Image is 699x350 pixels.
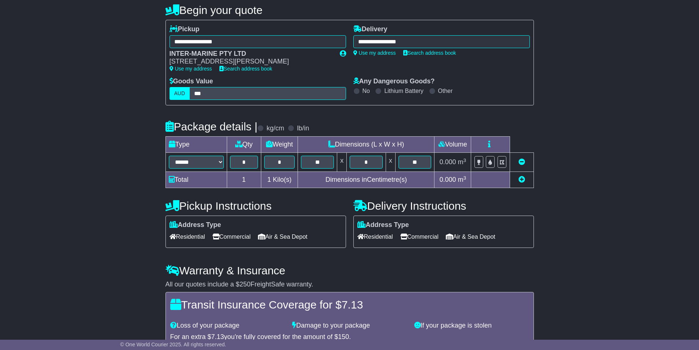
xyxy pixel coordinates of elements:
span: 150 [338,333,349,340]
span: Commercial [212,231,251,242]
h4: Begin your quote [165,4,534,16]
label: AUD [170,87,190,100]
div: For an extra $ you're fully covered for the amount of $ . [170,333,529,341]
a: Use my address [353,50,396,56]
div: Loss of your package [167,322,289,330]
sup: 3 [463,175,466,181]
label: Address Type [357,221,409,229]
td: Dimensions in Centimetre(s) [298,172,434,188]
span: Residential [170,231,205,242]
label: Other [438,87,453,94]
td: Volume [434,137,471,153]
td: Weight [261,137,298,153]
td: Kilo(s) [261,172,298,188]
label: lb/in [297,125,309,133]
div: All our quotes include a $ FreightSafe warranty. [165,281,534,289]
label: Address Type [170,221,221,229]
a: Search address book [219,66,272,72]
sup: 3 [463,158,466,163]
label: Pickup [170,25,200,33]
label: Delivery [353,25,387,33]
label: No [363,87,370,94]
span: Air & Sea Depot [446,231,495,242]
span: 0.000 [440,158,456,166]
h4: Package details | [165,120,258,133]
td: Total [165,172,227,188]
span: Residential [357,231,393,242]
label: Any Dangerous Goods? [353,77,435,86]
span: m [458,158,466,166]
div: If your package is stolen [411,322,533,330]
div: [STREET_ADDRESS][PERSON_NAME] [170,58,332,66]
span: 250 [240,281,251,288]
td: Type [165,137,227,153]
h4: Delivery Instructions [353,200,534,212]
td: Qty [227,137,261,153]
td: Dimensions (L x W x H) [298,137,434,153]
span: 7.13 [211,333,224,340]
label: kg/cm [266,125,284,133]
a: Use my address [170,66,212,72]
span: Commercial [400,231,438,242]
a: Search address book [403,50,456,56]
label: Goods Value [170,77,213,86]
td: x [337,153,347,172]
span: Air & Sea Depot [258,231,307,242]
div: INTER-MARINE PTY LTD [170,50,332,58]
div: Damage to your package [288,322,411,330]
h4: Pickup Instructions [165,200,346,212]
td: 1 [227,172,261,188]
label: Lithium Battery [384,87,423,94]
h4: Warranty & Insurance [165,264,534,277]
span: 0.000 [440,176,456,183]
h4: Transit Insurance Coverage for $ [170,299,529,311]
a: Remove this item [518,158,525,166]
a: Add new item [518,176,525,183]
span: 7.13 [342,299,363,311]
span: © One World Courier 2025. All rights reserved. [120,342,226,347]
span: m [458,176,466,183]
td: x [386,153,395,172]
span: 1 [267,176,271,183]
